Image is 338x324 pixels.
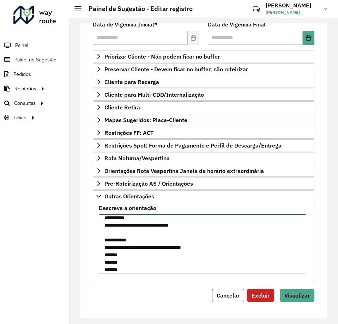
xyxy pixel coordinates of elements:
a: Pre-Roteirização AS / Orientações [93,178,314,190]
span: Visualizar [284,292,310,299]
span: Tático [13,114,26,121]
a: Orientações Rota Vespertina Janela de horário extraordinária [93,165,314,177]
label: Data de Vigência Inicial [93,20,157,29]
span: Preservar Cliente - Devem ficar no buffer, não roteirizar [104,66,248,72]
span: Priorizar Cliente - Não podem ficar no buffer [104,54,220,59]
span: Relatórios [14,85,36,92]
button: Excluir [247,289,274,302]
span: Painel de Sugestão [14,56,56,64]
a: Preservar Cliente - Devem ficar no buffer, não roteirizar [93,63,314,75]
button: Cancelar [212,289,244,302]
a: Outras Orientações [93,190,314,202]
h3: [PERSON_NAME] [266,2,319,9]
a: Restrições FF: ACT [93,127,314,139]
span: Cancelar [217,292,240,299]
button: Choose Date [303,31,314,45]
h2: Painel de Sugestão - Editar registro [82,5,193,13]
label: Data de Vigência Final [208,20,266,29]
a: Rota Noturna/Vespertina [93,152,314,164]
a: Restrições Spot: Forma de Pagamento e Perfil de Descarga/Entrega [93,139,314,151]
span: Orientações Rota Vespertina Janela de horário extraordinária [104,168,264,174]
span: Cliente para Recarga [104,79,159,85]
div: Outras Orientações [93,202,314,283]
label: Descreva a orientação [99,204,156,212]
span: Mapas Sugeridos: Placa-Cliente [104,117,187,123]
span: Pedidos [13,71,31,78]
span: Cliente para Multi-CDD/Internalização [104,92,204,97]
span: Excluir [252,292,270,299]
button: Visualizar [280,289,314,302]
a: Cliente Retira [93,101,314,113]
span: Consultas [14,100,36,107]
span: Restrições Spot: Forma de Pagamento e Perfil de Descarga/Entrega [104,143,282,148]
span: [PERSON_NAME] [266,9,319,16]
span: Pre-Roteirização AS / Orientações [104,181,193,186]
span: Rota Noturna/Vespertina [104,155,170,161]
a: Cliente para Recarga [93,76,314,88]
a: Cliente para Multi-CDD/Internalização [93,89,314,101]
a: Contato Rápido [249,1,264,17]
span: Painel [15,42,28,49]
span: Cliente Retira [104,104,140,110]
a: Mapas Sugeridos: Placa-Cliente [93,114,314,126]
span: Restrições FF: ACT [104,130,153,136]
span: Outras Orientações [104,193,154,199]
a: Priorizar Cliente - Não podem ficar no buffer [93,50,314,62]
